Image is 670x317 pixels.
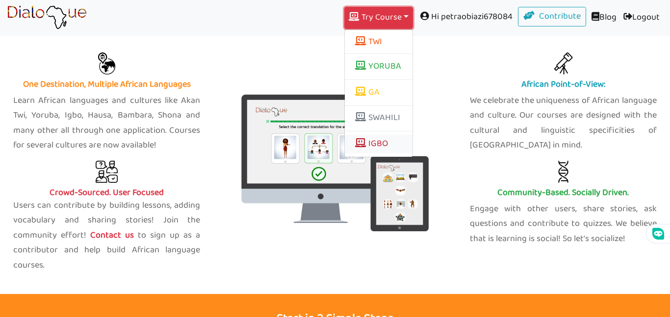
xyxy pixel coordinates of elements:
[13,79,200,90] h5: One Destination, Multiple African Languages
[470,202,657,247] p: Engage with other users, share stories, ask questions and contribute to quizzes. We believe that ...
[470,188,657,198] h5: Community-Based. Socially Driven.
[344,7,413,29] button: Try Course
[345,135,412,153] a: IGBO
[241,95,428,231] img: Dialogue Africa. Digital learning africa
[13,161,200,198] a: Crowd-Sourced. User Focused
[470,94,657,153] p: We celebrate the uniqueness of African language and culture. Our courses are designed with the cu...
[7,5,87,30] img: learn African language platform app
[620,7,663,29] a: Logout
[586,7,620,29] a: Blog
[86,228,138,243] a: Contact us
[345,33,412,50] button: TWI
[552,52,574,74] img: celebrate african culture pride app
[96,52,118,74] img: Learn Twi, Yoruba, Swahili, Igbo, Ga and more African languages with free lessons on our app onli...
[413,7,518,27] span: Hi petraobiazi678084
[13,198,200,273] p: Users can contribute by building lessons, adding vocabulary and sharing stories! Join the communi...
[13,188,200,198] h5: Crowd-Sourced. User Focused
[518,7,587,26] a: Contribute
[552,161,574,183] img: african community, africa social learning app
[470,79,657,90] h5: African Point-of-View:
[345,109,412,128] a: SWAHILI
[345,83,412,102] a: GA
[345,57,412,76] a: YORUBA
[96,161,118,183] img: crowdsource africa language app african community language application
[13,94,200,153] p: Learn African languages and cultures like Akan Twi, Yoruba, Igbo, Hausa, Bambara, Shona and many ...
